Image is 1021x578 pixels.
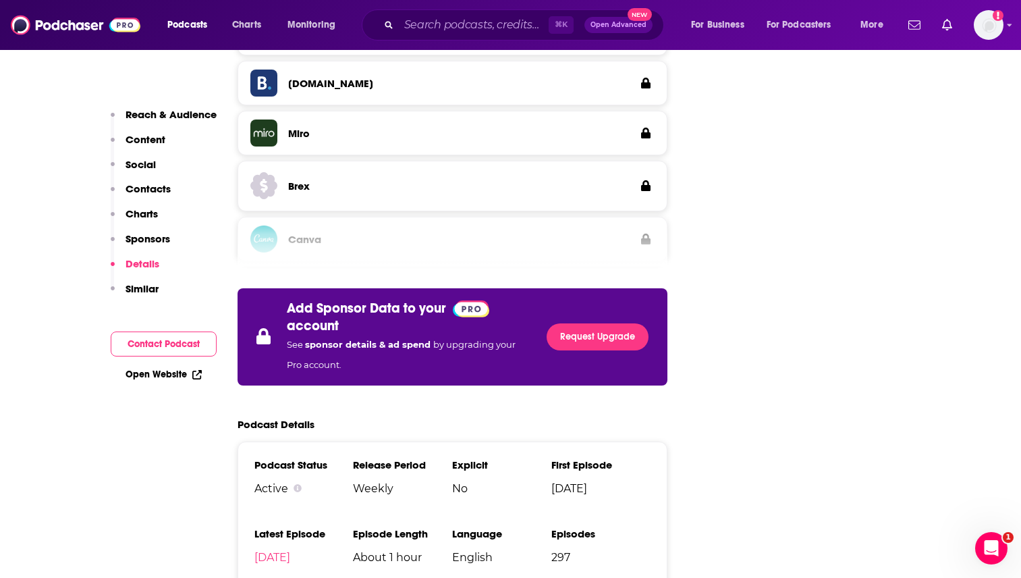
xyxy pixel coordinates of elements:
h3: Episodes [551,527,651,540]
h3: Episode Length [353,527,452,540]
h3: Language [452,527,551,540]
button: Reach & Audience [111,108,217,133]
p: Details [126,257,159,270]
span: No [452,482,551,495]
button: open menu [851,14,900,36]
p: Contacts [126,182,171,195]
iframe: Intercom live chat [975,532,1008,564]
span: 1 [1003,532,1014,543]
div: Search podcasts, credits, & more... [375,9,677,41]
span: About 1 hour [353,551,452,564]
img: User Profile [974,10,1003,40]
span: 297 [551,551,651,564]
span: Weekly [353,482,452,495]
img: Podchaser Pro [453,300,490,317]
button: Details [111,257,159,282]
span: English [452,551,551,564]
a: Show notifications dropdown [937,14,958,36]
h3: Explicit [452,458,551,471]
h3: Brex [288,180,310,192]
button: Content [111,133,165,158]
input: Search podcasts, credits, & more... [399,14,549,36]
span: [DATE] [551,482,651,495]
img: Miro logo [250,120,277,147]
h3: [DOMAIN_NAME] [288,77,373,90]
h3: First Episode [551,458,651,471]
p: Sponsors [126,232,170,245]
a: Charts [223,14,269,36]
button: Sponsors [111,232,170,257]
span: Podcasts [167,16,207,34]
button: open menu [158,14,225,36]
p: Content [126,133,165,146]
span: More [860,16,883,34]
div: Active [254,482,354,495]
button: open menu [278,14,353,36]
span: Monitoring [287,16,335,34]
p: Add Sponsor Data to your [287,300,446,317]
h3: Podcast Status [254,458,354,471]
svg: Add a profile image [993,10,1003,21]
span: New [628,8,652,21]
p: Charts [126,207,158,220]
p: Similar [126,282,159,295]
button: open menu [682,14,761,36]
span: sponsor details & ad spend [305,339,433,350]
button: Show profile menu [974,10,1003,40]
button: open menu [758,14,851,36]
span: Charts [232,16,261,34]
span: Open Advanced [590,22,646,28]
span: ⌘ K [549,16,574,34]
button: Open AdvancedNew [584,17,653,33]
h3: Latest Episode [254,527,354,540]
a: Open Website [126,369,202,380]
h3: Release Period [353,458,452,471]
a: Pro website [453,299,490,317]
h2: Podcast Details [238,418,314,431]
span: For Business [691,16,744,34]
p: See by upgrading your Pro account. [287,334,531,375]
p: account [287,317,339,334]
a: [DATE] [254,551,290,564]
img: Booking.com logo [250,70,277,97]
a: Request Upgrade [547,323,649,350]
h3: Miro [288,127,310,140]
p: Social [126,158,156,171]
button: Charts [111,207,158,232]
button: Contact Podcast [111,332,217,357]
button: Similar [111,282,159,307]
button: Social [111,158,156,183]
span: For Podcasters [767,16,831,34]
p: Reach & Audience [126,108,217,121]
button: Contacts [111,182,171,207]
img: Podchaser - Follow, Share and Rate Podcasts [11,12,140,38]
span: Logged in as AnthonyLam [974,10,1003,40]
a: Show notifications dropdown [903,14,926,36]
